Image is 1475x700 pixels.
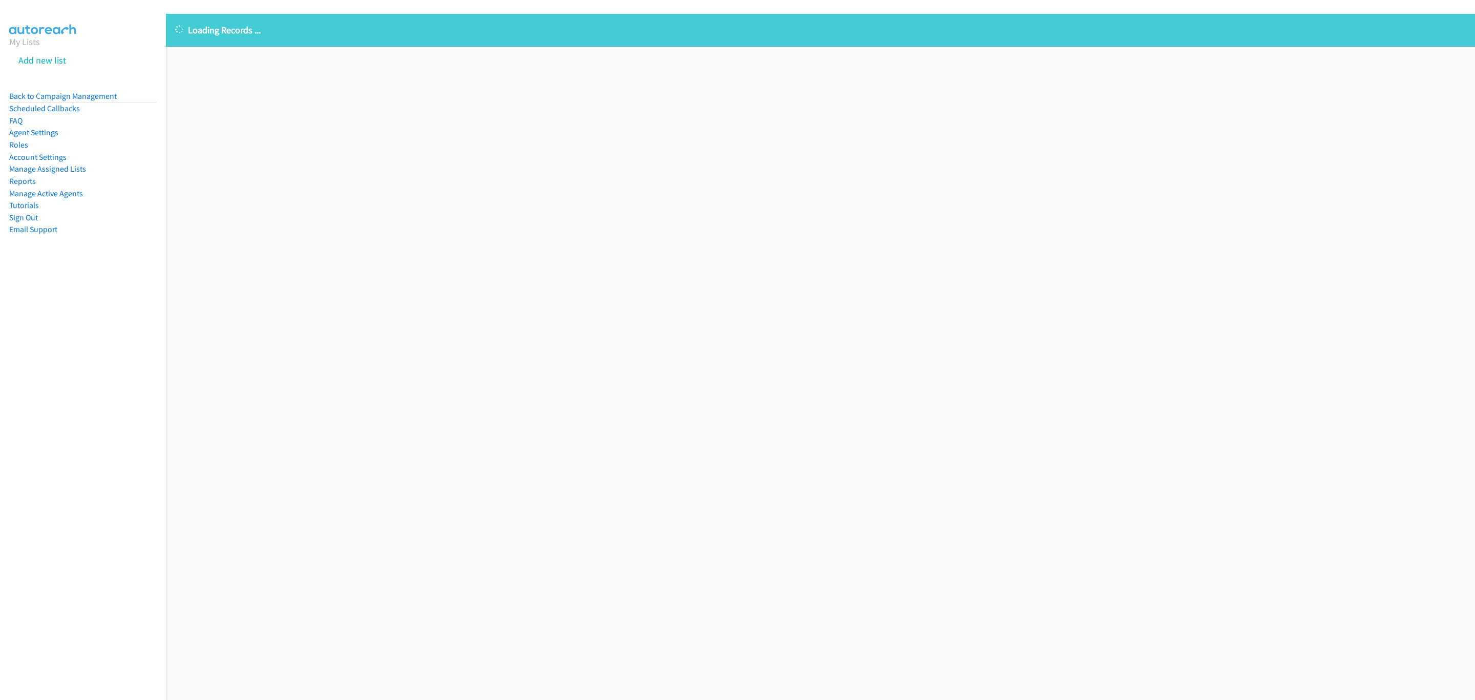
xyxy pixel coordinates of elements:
[9,91,117,101] a: Back to Campaign Management
[9,224,57,234] a: Email Support
[9,36,40,48] a: My Lists
[9,140,28,150] a: Roles
[9,200,39,210] a: Tutorials
[9,128,58,137] a: Agent Settings
[18,54,66,66] a: Add new list
[9,189,83,198] a: Manage Active Agents
[9,213,38,222] a: Sign Out
[9,164,86,174] a: Manage Assigned Lists
[175,23,1466,37] p: Loading Records ...
[9,176,36,186] a: Reports
[9,104,80,113] a: Scheduled Callbacks
[9,116,23,126] a: FAQ
[9,152,67,162] a: Account Settings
